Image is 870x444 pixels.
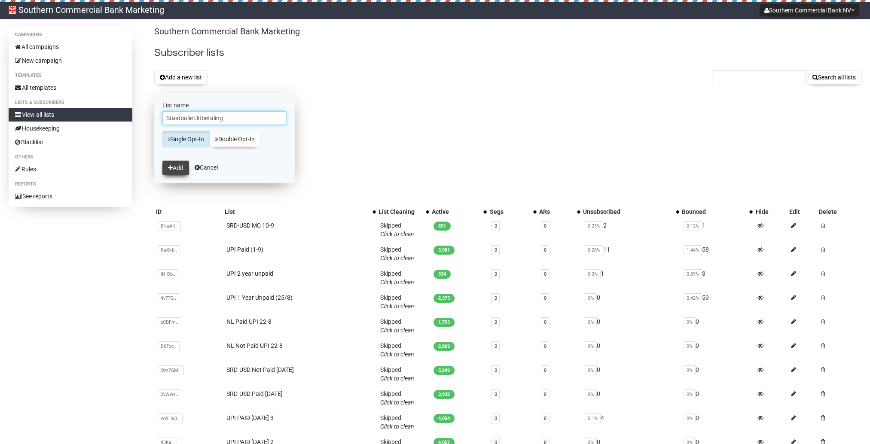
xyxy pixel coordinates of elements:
[682,207,745,216] div: Bounced
[585,245,603,255] span: 0.28%
[158,245,180,255] span: RaXkb..
[680,290,754,314] td: 59
[380,246,414,262] span: Skipped
[9,135,132,149] a: Blacklist
[9,152,132,162] li: Others
[544,247,546,253] a: 0
[9,122,132,135] a: Housekeeping
[537,206,581,218] th: ARs: No sort applied, activate to apply an ascending sort
[380,270,414,286] span: Skipped
[680,386,754,410] td: 0
[380,366,414,382] span: Skipped
[544,271,546,277] a: 0
[380,279,414,286] a: Click to clean
[158,341,180,351] span: BkToc..
[9,40,132,54] a: All campaigns
[544,368,546,373] a: 0
[226,222,274,229] a: SRD-USD MC 10-9
[684,414,696,423] span: 0%
[585,317,597,327] span: 0%
[433,342,455,351] span: 2,869
[680,410,754,434] td: 0
[226,294,293,301] a: UPI 1 Year Unpaid (25/8)
[680,206,754,218] th: Bounced: No sort applied, activate to apply an ascending sort
[226,414,274,421] a: UPI PAID [DATE] 3
[585,365,597,375] span: 0%
[380,390,414,406] span: Skipped
[544,223,546,229] a: 0
[377,206,430,218] th: List Cleaning: No sort applied, activate to apply an ascending sort
[583,207,672,216] div: Unsubscribed
[380,414,414,430] span: Skipped
[225,207,368,216] div: List
[581,242,680,266] td: 11
[789,207,815,216] div: Edit
[158,365,184,375] span: Om7GM..
[581,290,680,314] td: 0
[684,245,702,255] span: 1.44%
[581,338,680,362] td: 0
[380,399,414,406] a: Click to clean
[226,366,294,373] a: SRD-USD Not Paid [DATE]
[380,255,414,262] a: Click to clean
[760,4,859,16] button: Southern Commercial Bank NV
[379,207,421,216] div: List Cleaning
[156,207,221,216] div: ID
[433,390,455,399] span: 3,932
[680,266,754,290] td: 3
[684,389,696,399] span: 0%
[9,70,132,81] li: Templates
[158,389,181,399] span: 2vWws..
[226,390,283,397] a: SRD-USD Paid [DATE]
[380,231,414,237] a: Click to clean
[684,341,696,351] span: 0%
[544,344,546,349] a: 0
[9,189,132,203] a: See reports
[9,30,132,40] li: Campaigns
[433,366,455,375] span: 5,249
[154,206,223,218] th: ID: No sort applied, sorting is disabled
[494,247,497,253] a: 0
[226,342,283,349] a: NL Not Paid UPI 22-8
[488,206,537,218] th: Segs: No sort applied, activate to apply an ascending sort
[684,269,702,279] span: 0.89%
[494,392,497,397] a: 0
[223,206,377,218] th: List: No sort applied, activate to apply an ascending sort
[380,303,414,310] a: Click to clean
[680,242,754,266] td: 58
[154,45,861,61] h2: Subscriber lists
[585,389,597,399] span: 0%
[154,26,861,37] p: Southern Commercial Bank Marketing
[581,266,680,290] td: 1
[684,365,696,375] span: 0%
[788,206,817,218] th: Edit: No sort applied, sorting is disabled
[158,414,183,423] span: wWHa3..
[380,375,414,382] a: Click to clean
[9,81,132,94] a: All templates
[380,327,414,334] a: Click to clean
[209,131,260,147] a: Double Opt-In
[817,206,861,218] th: Delete: No sort applied, sorting is disabled
[433,246,455,255] span: 3,981
[430,206,488,218] th: Active: No sort applied, activate to apply an ascending sort
[489,207,529,216] div: Segs
[380,423,414,430] a: Click to clean
[585,269,601,279] span: 0.3%
[380,294,414,310] span: Skipped
[544,416,546,421] a: 0
[581,386,680,410] td: 0
[755,207,786,216] div: Hide
[585,293,597,303] span: 0%
[433,222,451,231] span: 851
[585,341,597,351] span: 0%
[539,207,572,216] div: ARs
[162,101,287,109] label: List name
[158,269,178,279] span: lNIQb..
[158,221,181,231] span: ENaAK..
[433,270,451,279] span: 334
[680,314,754,338] td: 0
[433,414,455,423] span: 4,054
[162,161,189,175] button: Add
[9,97,132,108] li: Lists & subscribers
[494,319,497,325] a: 0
